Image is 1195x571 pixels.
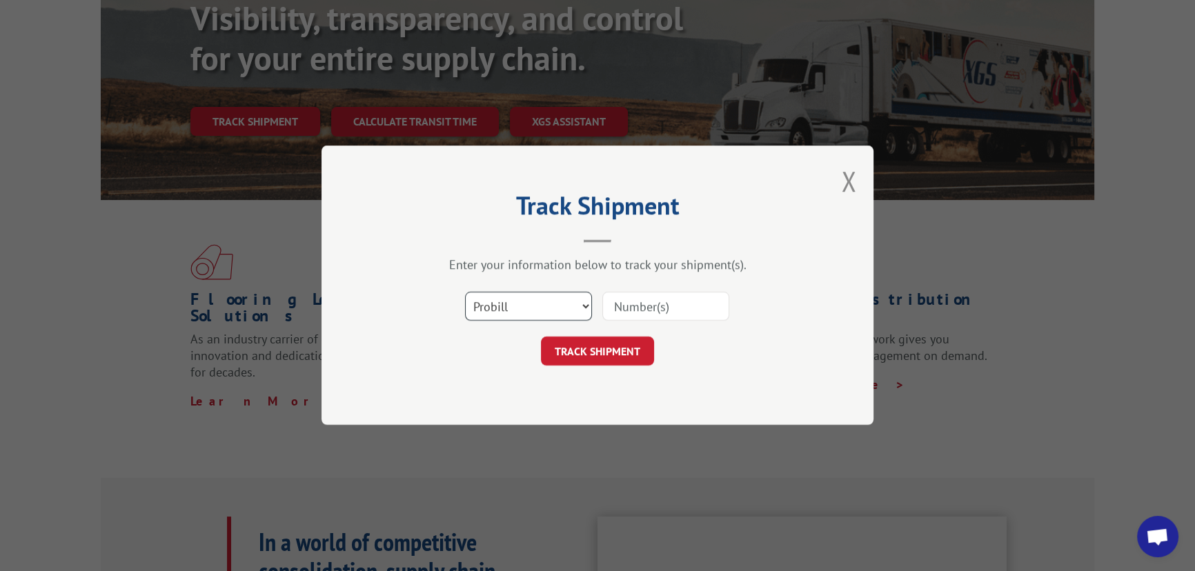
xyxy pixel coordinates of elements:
h2: Track Shipment [391,196,804,222]
div: Open chat [1137,516,1178,557]
button: Close modal [841,163,856,199]
input: Number(s) [602,292,729,321]
button: TRACK SHIPMENT [541,337,654,366]
div: Enter your information below to track your shipment(s). [391,257,804,273]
